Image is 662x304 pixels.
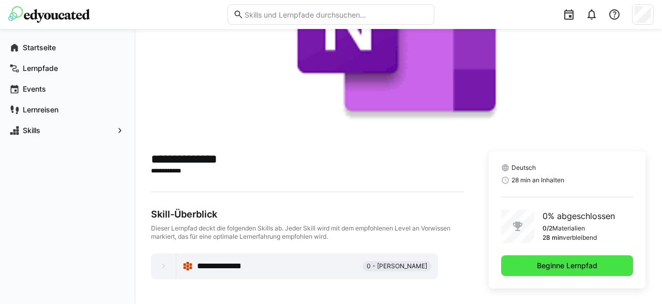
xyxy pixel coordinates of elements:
p: verbleibend [563,234,597,242]
div: Skill-Überblick [151,209,464,220]
p: 0/2 [543,224,552,233]
p: 28 min [543,234,563,242]
p: Materialien [552,224,585,233]
span: Beginne Lernpfad [535,260,599,271]
span: Deutsch [511,164,536,172]
div: Dieser Lernpfad deckt die folgenden Skills ab. Jeder Skill wird mit dem empfohlenen Level an Vorw... [151,224,464,241]
input: Skills und Lernpfade durchsuchen… [244,10,429,19]
span: 0 - [PERSON_NAME] [367,262,427,270]
span: 28 min an Inhalten [511,176,564,184]
button: Beginne Lernpfad [501,255,633,276]
p: 0% abgeschlossen [543,210,615,222]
